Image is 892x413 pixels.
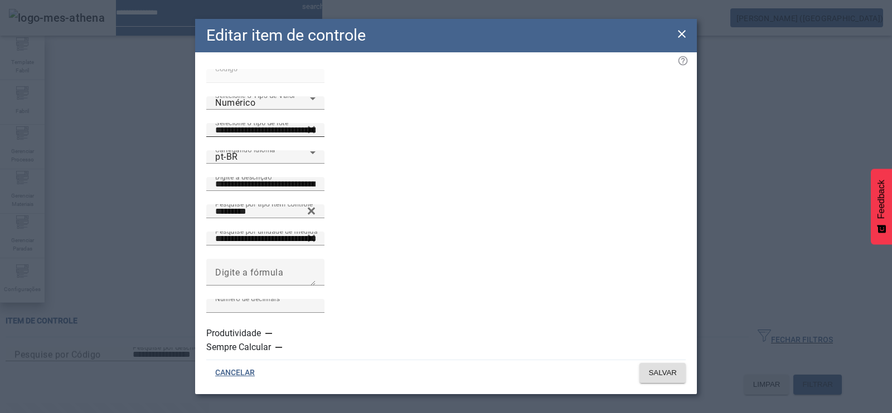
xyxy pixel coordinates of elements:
input: Number [215,232,316,245]
input: Number [215,205,316,218]
mat-label: Pesquise por unidade de medida [215,227,318,235]
span: pt-BR [215,151,238,162]
mat-label: Código [215,65,237,72]
span: Feedback [876,180,886,219]
button: SALVAR [639,363,686,383]
span: CANCELAR [215,367,255,378]
input: Number [215,124,316,137]
label: Sempre Calcular [206,341,273,354]
mat-label: Selecione o tipo de lote [215,119,288,126]
span: SALVAR [648,367,677,378]
span: Numérico [215,97,255,108]
mat-label: Pesquise por tipo item controle [215,200,313,208]
h2: Editar item de controle [206,23,366,47]
mat-label: Digite a descrição [215,173,272,180]
button: Feedback - Mostrar pesquisa [871,169,892,244]
mat-label: Número de decimais [215,294,280,302]
button: CANCELAR [206,363,264,383]
mat-label: Digite a fórmula [215,267,283,278]
label: Produtividade [206,327,263,340]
